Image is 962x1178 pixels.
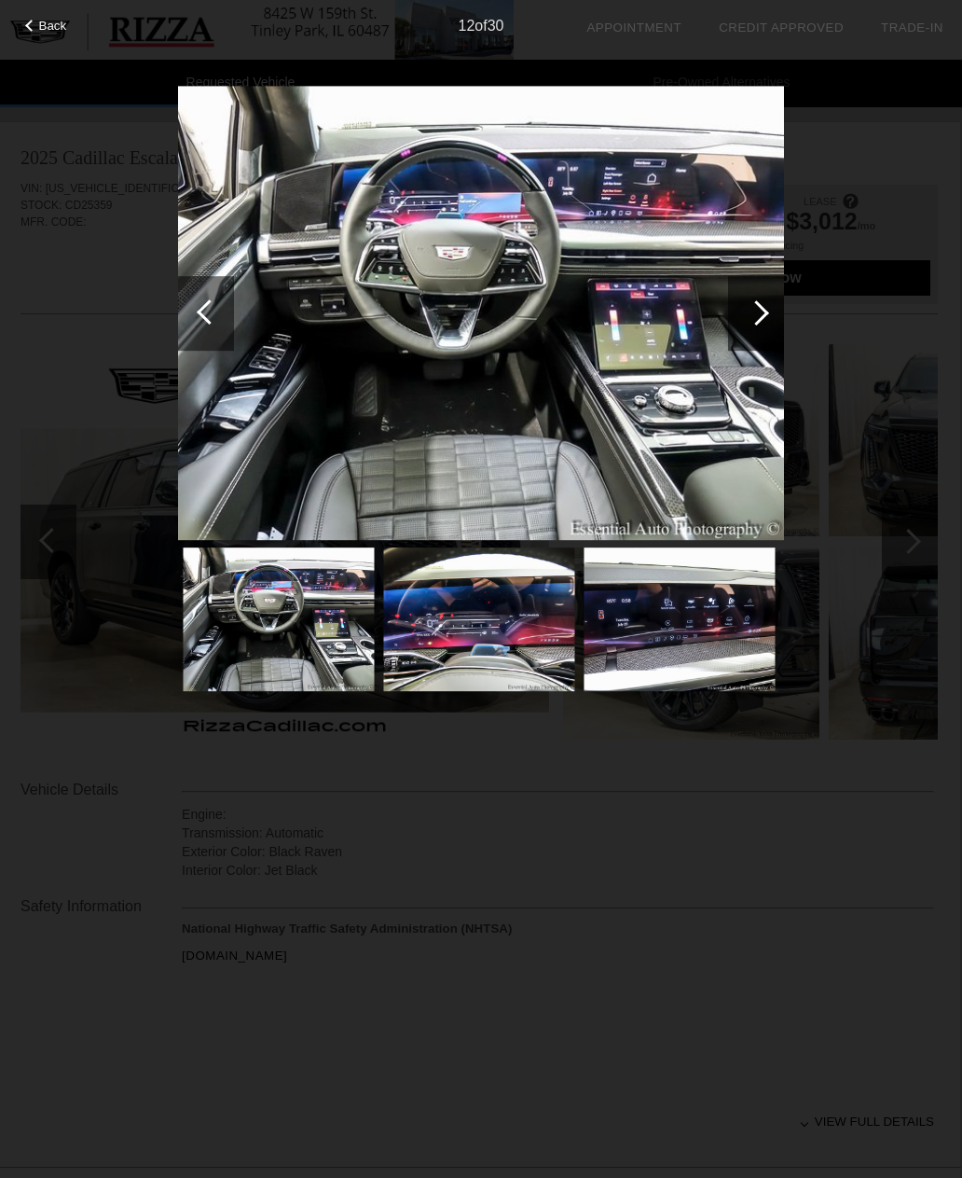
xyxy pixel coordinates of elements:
[178,86,784,541] img: 7f43ab67b094cf4ef5e998a16d66bb98.jpg
[383,547,574,691] img: c7c11bb4cf95e2a2cfd2b9b1ff415716.jpg
[183,547,374,691] img: 7f43ab67b094cf4ef5e998a16d66bb98.jpg
[459,18,475,34] span: 12
[719,21,844,35] a: Credit Approved
[586,21,681,35] a: Appointment
[488,18,504,34] span: 30
[39,19,67,33] span: Back
[881,21,943,35] a: Trade-In
[584,547,775,691] img: 3f7d46090d8bba5e0651b2c42cb583a7.jpg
